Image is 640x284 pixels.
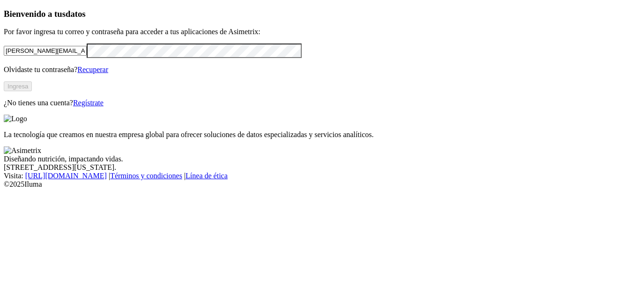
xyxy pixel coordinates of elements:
[77,66,108,73] a: Recuperar
[4,146,41,155] img: Asimetrix
[186,172,228,180] a: Línea de ética
[4,99,636,107] p: ¿No tienes una cuenta?
[25,172,107,180] a: [URL][DOMAIN_NAME]
[4,163,636,172] div: [STREET_ADDRESS][US_STATE].
[66,9,86,19] span: datos
[4,131,636,139] p: La tecnología que creamos en nuestra empresa global para ofrecer soluciones de datos especializad...
[73,99,104,107] a: Regístrate
[4,28,636,36] p: Por favor ingresa tu correo y contraseña para acceder a tus aplicaciones de Asimetrix:
[4,9,636,19] h3: Bienvenido a tus
[4,180,636,189] div: © 2025 Iluma
[4,115,27,123] img: Logo
[4,172,636,180] div: Visita : | |
[4,46,87,56] input: Tu correo
[110,172,182,180] a: Términos y condiciones
[4,155,636,163] div: Diseñando nutrición, impactando vidas.
[4,81,32,91] button: Ingresa
[4,66,636,74] p: Olvidaste tu contraseña?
